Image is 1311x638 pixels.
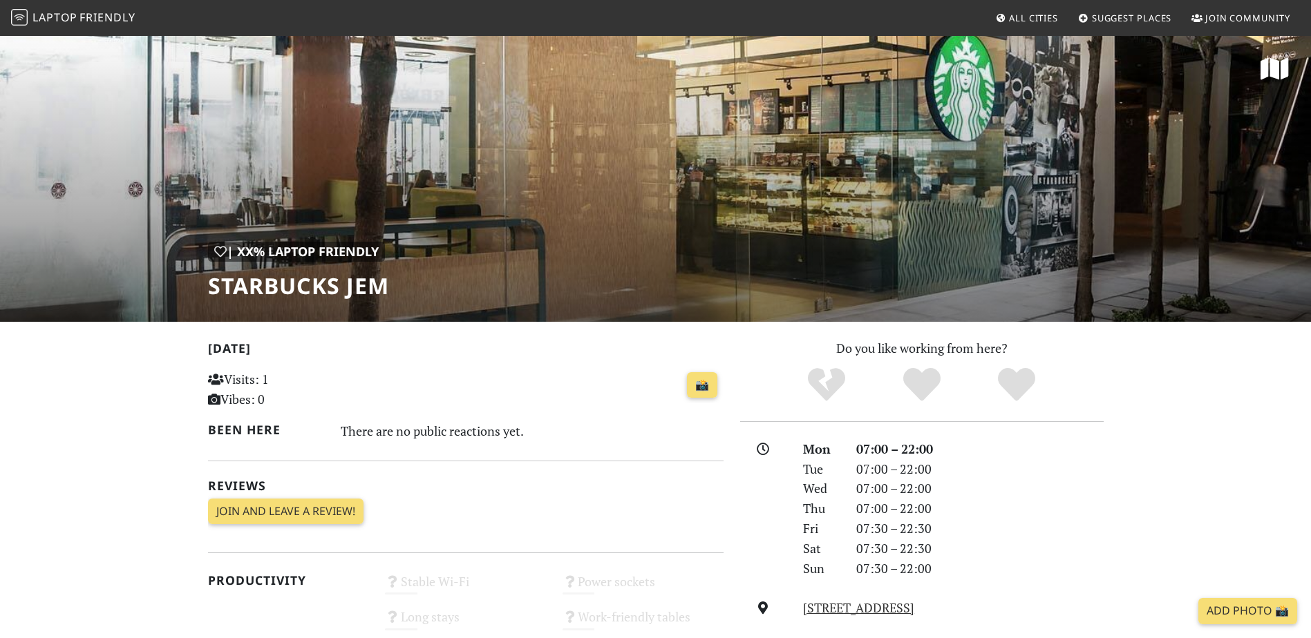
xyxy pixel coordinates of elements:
[795,559,847,579] div: Sun
[341,420,724,442] div: There are no public reactions yet.
[32,10,77,25] span: Laptop
[1205,12,1290,24] span: Join Community
[208,273,389,299] h1: Starbucks JEM
[208,499,364,525] a: Join and leave a review!
[208,573,369,588] h2: Productivity
[208,478,724,493] h2: Reviews
[1009,12,1058,24] span: All Cities
[79,10,135,25] span: Friendly
[795,519,847,539] div: Fri
[848,559,1112,579] div: 07:30 – 22:00
[1073,6,1178,30] a: Suggest Places
[990,6,1064,30] a: All Cities
[848,478,1112,499] div: 07:00 – 22:00
[848,499,1112,519] div: 07:00 – 22:00
[874,366,970,404] div: Yes
[795,539,847,559] div: Sat
[795,499,847,519] div: Thu
[848,539,1112,559] div: 07:30 – 22:30
[208,341,724,361] h2: [DATE]
[848,519,1112,539] div: 07:30 – 22:30
[377,570,554,606] div: Stable Wi-Fi
[1186,6,1296,30] a: Join Community
[795,439,847,459] div: Mon
[848,459,1112,479] div: 07:00 – 22:00
[1092,12,1172,24] span: Suggest Places
[740,338,1104,358] p: Do you like working from here?
[208,369,369,409] p: Visits: 1 Vibes: 0
[779,366,874,404] div: No
[795,478,847,499] div: Wed
[687,372,717,398] a: 📸
[11,6,135,30] a: LaptopFriendly LaptopFriendly
[1198,598,1297,624] a: Add Photo 📸
[848,439,1112,459] div: 07:00 – 22:00
[803,599,914,616] a: [STREET_ADDRESS]
[795,459,847,479] div: Tue
[11,9,28,26] img: LaptopFriendly
[554,570,732,606] div: Power sockets
[208,423,325,437] h2: Been here
[208,242,385,262] div: | XX% Laptop Friendly
[969,366,1064,404] div: Definitely!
